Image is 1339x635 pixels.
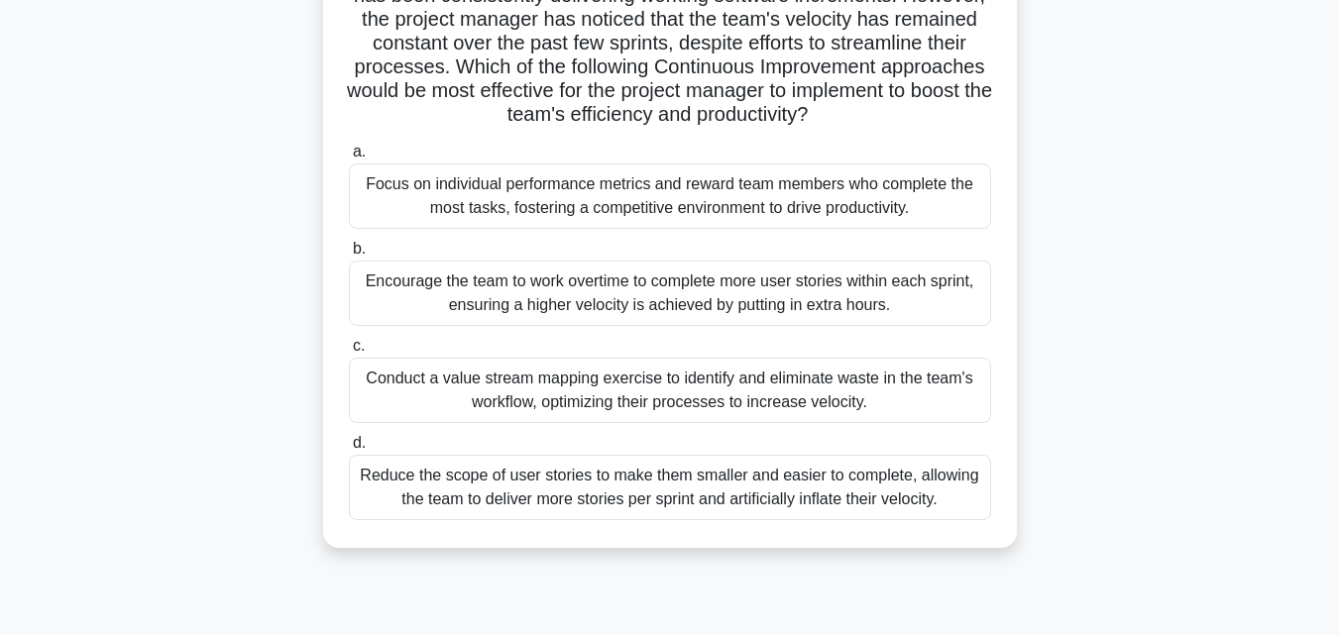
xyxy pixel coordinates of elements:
[349,455,991,520] div: Reduce the scope of user stories to make them smaller and easier to complete, allowing the team t...
[353,240,366,257] span: b.
[353,337,365,354] span: c.
[349,358,991,423] div: Conduct a value stream mapping exercise to identify and eliminate waste in the team's workflow, o...
[353,143,366,159] span: a.
[353,434,366,451] span: d.
[349,261,991,326] div: Encourage the team to work overtime to complete more user stories within each sprint, ensuring a ...
[349,163,991,229] div: Focus on individual performance metrics and reward team members who complete the most tasks, fost...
